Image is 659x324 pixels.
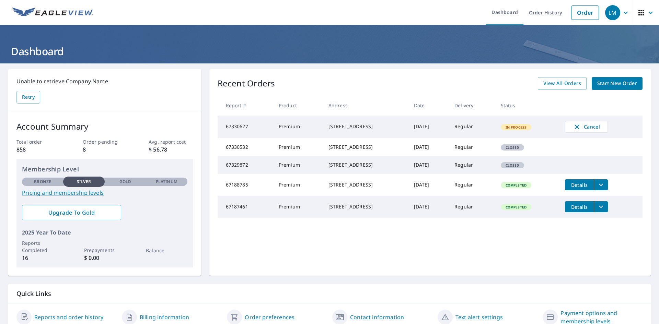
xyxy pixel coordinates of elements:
td: 67188785 [218,174,273,196]
p: 16 [22,254,63,262]
span: Upgrade To Gold [27,209,116,216]
p: Balance [146,247,187,254]
p: Gold [119,179,131,185]
a: Start New Order [592,77,643,90]
p: Prepayments [84,247,125,254]
div: [STREET_ADDRESS] [328,123,403,130]
p: $ 0.00 [84,254,125,262]
h1: Dashboard [8,44,651,58]
button: filesDropdownBtn-67187461 [594,201,608,212]
span: Cancel [572,123,601,131]
td: [DATE] [408,138,449,156]
div: [STREET_ADDRESS] [328,161,403,168]
td: Regular [449,138,495,156]
p: Reports Completed [22,239,63,254]
td: 67330627 [218,116,273,138]
a: Billing information [140,313,189,321]
p: Account Summary [16,120,193,133]
span: Start New Order [597,79,637,88]
th: Date [408,95,449,116]
p: Silver [77,179,91,185]
button: filesDropdownBtn-67188785 [594,179,608,190]
span: Closed [501,163,523,168]
a: Contact information [350,313,404,321]
td: [DATE] [408,156,449,174]
th: Delivery [449,95,495,116]
td: Premium [273,138,323,156]
td: Regular [449,156,495,174]
td: 67330532 [218,138,273,156]
p: Platinum [156,179,177,185]
p: $ 56.78 [149,145,193,154]
th: Report # [218,95,273,116]
th: Address [323,95,408,116]
img: EV Logo [12,8,93,18]
a: Order preferences [245,313,294,321]
a: Upgrade To Gold [22,205,121,220]
div: LM [605,5,620,20]
td: Regular [449,116,495,138]
button: detailsBtn-67187461 [565,201,594,212]
button: Retry [16,91,40,104]
a: Text alert settings [455,313,503,321]
td: 67329872 [218,156,273,174]
td: [DATE] [408,196,449,218]
th: Status [495,95,559,116]
div: [STREET_ADDRESS] [328,203,403,210]
a: Pricing and membership levels [22,189,187,197]
span: Details [569,182,590,188]
button: Cancel [565,121,608,133]
p: Unable to retrieve Company Name [16,77,193,85]
p: 8 [83,145,127,154]
a: Reports and order history [34,313,103,321]
td: [DATE] [408,116,449,138]
td: 67187461 [218,196,273,218]
button: detailsBtn-67188785 [565,179,594,190]
td: Regular [449,174,495,196]
a: View All Orders [538,77,587,90]
span: Retry [22,93,35,101]
p: Order pending [83,138,127,145]
p: Avg. report cost [149,138,193,145]
div: [STREET_ADDRESS] [328,144,403,151]
div: [STREET_ADDRESS] [328,181,403,188]
span: Closed [501,145,523,150]
td: Premium [273,196,323,218]
td: Premium [273,116,323,138]
p: Bronze [34,179,51,185]
p: Membership Level [22,165,187,174]
span: In Process [501,125,531,130]
th: Product [273,95,323,116]
span: View All Orders [543,79,581,88]
p: Recent Orders [218,77,275,90]
p: Quick Links [16,289,643,298]
a: Order [571,5,599,20]
p: 858 [16,145,60,154]
p: 2025 Year To Date [22,228,187,237]
span: Details [569,204,590,210]
td: Regular [449,196,495,218]
p: Total order [16,138,60,145]
span: Completed [501,183,531,188]
td: [DATE] [408,174,449,196]
td: Premium [273,174,323,196]
span: Completed [501,205,531,209]
td: Premium [273,156,323,174]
